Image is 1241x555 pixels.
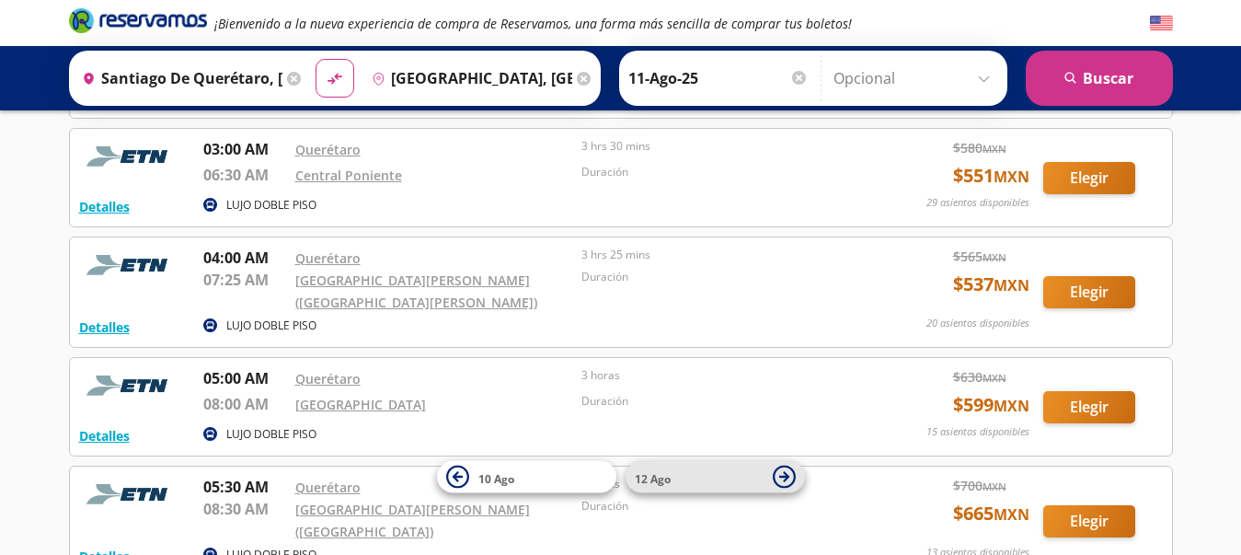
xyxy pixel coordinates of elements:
[581,164,859,180] p: Duración
[953,247,1006,266] span: $ 565
[581,247,859,263] p: 3 hrs 25 mins
[226,197,316,214] p: LUJO DOBLE PISO
[203,367,286,389] p: 05:00 AM
[295,167,402,184] a: Central Poniente
[203,138,286,160] p: 03:00 AM
[926,316,1029,331] p: 20 asientos disponibles
[226,426,316,443] p: LUJO DOBLE PISO
[982,371,1006,385] small: MXN
[203,269,286,291] p: 07:25 AM
[982,480,1006,493] small: MXN
[953,476,1006,495] span: $ 700
[203,164,286,186] p: 06:30 AM
[437,461,616,493] button: 10 Ago
[581,367,859,384] p: 3 horas
[295,370,361,387] a: Querétaro
[295,272,537,311] a: [GEOGRAPHIC_DATA][PERSON_NAME] ([GEOGRAPHIC_DATA][PERSON_NAME])
[953,162,1029,190] span: $ 551
[635,470,671,486] span: 12 Ago
[69,6,207,34] i: Brand Logo
[1150,12,1173,35] button: English
[953,138,1006,157] span: $ 580
[581,269,859,285] p: Duración
[203,476,286,498] p: 05:30 AM
[79,247,180,283] img: RESERVAMOS
[203,247,286,269] p: 04:00 AM
[79,138,180,175] img: RESERVAMOS
[203,393,286,415] p: 08:00 AM
[1043,505,1135,538] button: Elegir
[295,501,530,540] a: [GEOGRAPHIC_DATA][PERSON_NAME] ([GEOGRAPHIC_DATA])
[1043,162,1135,194] button: Elegir
[1043,276,1135,308] button: Elegir
[295,479,361,496] a: Querétaro
[994,396,1029,416] small: MXN
[79,476,180,513] img: RESERVAMOS
[581,498,859,515] p: Duración
[79,197,130,216] button: Detalles
[295,141,361,158] a: Querétaro
[994,275,1029,295] small: MXN
[295,396,426,413] a: [GEOGRAPHIC_DATA]
[295,249,361,267] a: Querétaro
[953,367,1006,387] span: $ 630
[214,15,852,32] em: ¡Bienvenido a la nueva experiencia de compra de Reservamos, una forma más sencilla de comprar tus...
[982,250,1006,264] small: MXN
[203,498,286,520] p: 08:30 AM
[626,461,805,493] button: 12 Ago
[982,142,1006,156] small: MXN
[953,500,1029,527] span: $ 665
[953,391,1029,419] span: $ 599
[994,167,1029,187] small: MXN
[628,55,809,101] input: Elegir Fecha
[1043,391,1135,423] button: Elegir
[79,318,130,337] button: Detalles
[833,55,998,101] input: Opcional
[226,318,316,334] p: LUJO DOBLE PISO
[75,55,282,101] input: Buscar Origen
[1026,51,1173,106] button: Buscar
[926,424,1029,440] p: 15 asientos disponibles
[953,271,1029,298] span: $ 537
[994,504,1029,525] small: MXN
[581,393,859,410] p: Duración
[69,6,207,40] a: Brand Logo
[79,426,130,445] button: Detalles
[478,470,514,486] span: 10 Ago
[581,138,859,155] p: 3 hrs 30 mins
[364,55,572,101] input: Buscar Destino
[926,195,1029,211] p: 29 asientos disponibles
[79,367,180,404] img: RESERVAMOS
